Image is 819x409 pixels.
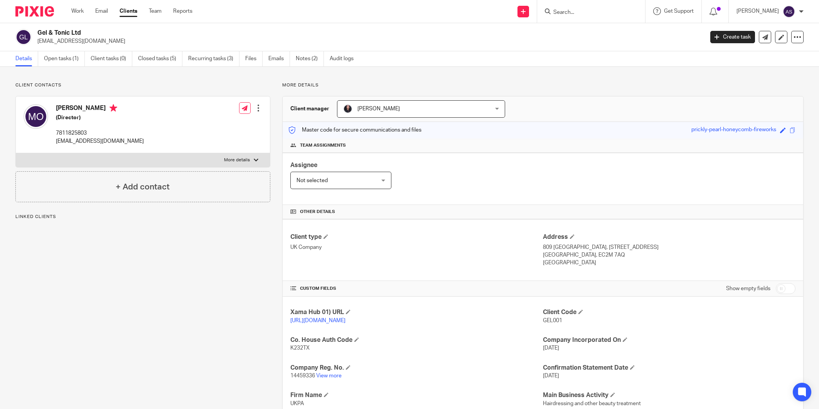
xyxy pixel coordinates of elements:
p: UK Company [290,243,543,251]
h4: Co. House Auth Code [290,336,543,344]
p: Master code for secure communications and files [288,126,421,134]
a: Reports [173,7,192,15]
p: Client contacts [15,82,270,88]
span: [DATE] [543,373,559,379]
a: Client tasks (0) [91,51,132,66]
a: Audit logs [330,51,359,66]
span: GEL001 [543,318,562,323]
i: Primary [110,104,117,112]
input: Search [553,9,622,16]
a: Recurring tasks (3) [188,51,239,66]
h4: Main Business Activity [543,391,795,399]
p: [EMAIL_ADDRESS][DOMAIN_NAME] [56,137,144,145]
h4: + Add contact [116,181,170,193]
span: Team assignments [300,142,346,149]
a: Open tasks (1) [44,51,85,66]
img: svg%3E [24,104,48,129]
a: [URL][DOMAIN_NAME] [290,318,345,323]
h4: CUSTOM FIELDS [290,286,543,292]
a: Closed tasks (5) [138,51,182,66]
h4: Firm Name [290,391,543,399]
a: View more [316,373,342,379]
img: Pixie [15,6,54,17]
p: [GEOGRAPHIC_DATA] [543,259,795,267]
p: Linked clients [15,214,270,220]
h4: [PERSON_NAME] [56,104,144,114]
h4: Client type [290,233,543,241]
span: Hairdressing and other beauty treatment [543,401,641,406]
h4: Address [543,233,795,241]
span: K232TX [290,345,310,351]
span: UKPA [290,401,304,406]
h5: (Director) [56,114,144,122]
span: Other details [300,209,335,215]
p: [PERSON_NAME] [736,7,779,15]
p: More details [282,82,804,88]
h4: Company Reg. No. [290,364,543,372]
h4: Client Code [543,308,795,316]
div: prickly-pearl-honeycomb-fireworks [691,126,776,135]
img: svg%3E [15,29,32,45]
a: Email [95,7,108,15]
img: MicrosoftTeams-image.jfif [343,104,352,113]
label: Show empty fields [726,285,770,292]
p: More details [224,157,250,163]
a: Files [245,51,263,66]
a: Notes (2) [296,51,324,66]
h4: Xama Hub 01) URL [290,308,543,316]
a: Details [15,51,38,66]
span: [PERSON_NAME] [357,106,400,112]
h3: Client manager [290,105,329,113]
img: svg%3E [783,5,795,18]
span: 14459336 [290,373,315,379]
span: Not selected [297,178,328,183]
a: Create task [710,31,755,43]
h4: Confirmation Statement Date [543,364,795,372]
a: Emails [268,51,290,66]
span: Assignee [290,162,317,168]
a: Team [149,7,162,15]
a: Work [71,7,84,15]
span: [DATE] [543,345,559,351]
p: 809 [GEOGRAPHIC_DATA], [STREET_ADDRESS] [543,243,795,251]
p: [EMAIL_ADDRESS][DOMAIN_NAME] [37,37,699,45]
p: 7811825803 [56,129,144,137]
p: [GEOGRAPHIC_DATA], EC2M 7AQ [543,251,795,259]
h2: Gel & Tonic Ltd [37,29,566,37]
span: Get Support [664,8,694,14]
a: Clients [120,7,137,15]
h4: Company Incorporated On [543,336,795,344]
